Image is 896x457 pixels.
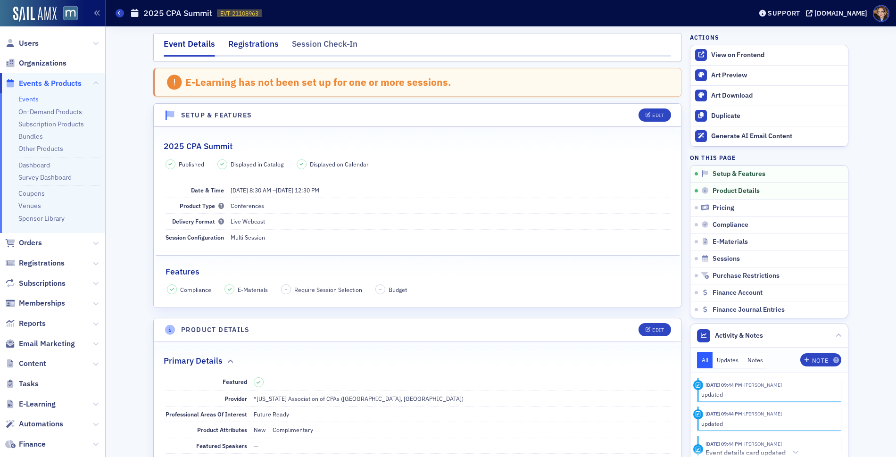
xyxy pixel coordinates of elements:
[5,278,66,289] a: Subscriptions
[18,173,72,182] a: Survey Dashboard
[231,160,283,168] span: Displayed in Catalog
[705,410,742,417] time: 9/17/2025 09:44 PM
[713,306,785,314] span: Finance Journal Entries
[57,6,78,22] a: View Homepage
[19,379,39,389] span: Tasks
[180,285,211,294] span: Compliance
[5,399,56,409] a: E-Learning
[19,238,42,248] span: Orders
[19,358,46,369] span: Content
[5,238,42,248] a: Orders
[19,258,65,268] span: Registrations
[228,38,279,55] div: Registrations
[231,233,265,241] span: Multi Session
[143,8,212,19] h1: 2025 CPA Summit
[701,390,835,399] div: updated
[379,286,382,293] span: –
[269,425,313,434] div: Complimentary
[693,444,703,454] div: Activity
[220,9,258,17] span: EVT-21108963
[13,7,57,22] img: SailAMX
[254,395,464,402] span: *[US_STATE] Association of CPAs ([GEOGRAPHIC_DATA], [GEOGRAPHIC_DATA])
[812,358,828,363] div: Note
[185,76,451,88] div: E-Learning has not been set up for one or more sessions.
[166,266,199,278] h2: Features
[806,10,871,17] button: [DOMAIN_NAME]
[5,78,82,89] a: Events & Products
[276,186,293,194] span: [DATE]
[231,217,265,225] span: Live Webcast
[639,323,671,336] button: Edit
[18,214,65,223] a: Sponsor Library
[5,298,65,308] a: Memberships
[172,217,224,225] span: Delivery Format
[5,379,39,389] a: Tasks
[690,106,848,126] button: Duplicate
[181,110,252,120] h4: Setup & Features
[713,255,740,263] span: Sessions
[690,126,848,146] button: Generate AI Email Content
[5,258,65,268] a: Registrations
[768,9,800,17] div: Support
[164,355,223,367] h2: Primary Details
[19,318,46,329] span: Reports
[690,33,719,42] h4: Actions
[18,120,84,128] a: Subscription Products
[191,186,224,194] span: Date & Time
[713,238,748,246] span: E-Materials
[18,132,43,141] a: Bundles
[711,71,843,80] div: Art Preview
[164,140,232,152] h2: 2025 CPA Summit
[697,352,713,368] button: All
[197,426,247,433] span: Product Attributes
[5,339,75,349] a: Email Marketing
[166,233,224,241] span: Session Configuration
[652,113,664,118] div: Edit
[166,410,247,418] span: Professional Areas Of Interest
[693,409,703,419] div: Update
[19,399,56,409] span: E-Learning
[238,285,268,294] span: E-Materials
[180,202,224,209] span: Product Type
[310,160,369,168] span: Displayed on Calendar
[5,38,39,49] a: Users
[231,186,248,194] span: [DATE]
[231,183,670,198] dd: –
[711,112,843,120] div: Duplicate
[5,439,46,449] a: Finance
[179,160,204,168] span: Published
[742,410,782,417] span: Michelle Brown
[254,410,289,418] div: Future Ready
[18,189,45,198] a: Coupons
[701,419,835,428] div: updated
[713,289,763,297] span: Finance Account
[743,352,768,368] button: Notes
[713,272,780,280] span: Purchase Restrictions
[223,378,247,385] span: Featured
[224,395,247,402] span: Provider
[652,327,664,332] div: Edit
[690,85,848,106] a: Art Download
[295,186,319,194] time: 12:30 PM
[705,440,742,447] time: 9/17/2025 09:44 PM
[18,161,50,169] a: Dashboard
[713,352,743,368] button: Updates
[292,38,357,55] div: Session Check-In
[389,285,407,294] span: Budget
[713,204,734,212] span: Pricing
[713,221,748,229] span: Compliance
[254,442,258,449] span: —
[19,298,65,308] span: Memberships
[63,6,78,21] img: SailAMX
[19,58,66,68] span: Organizations
[873,5,889,22] span: Profile
[693,380,703,390] div: Update
[294,285,362,294] span: Require Session Selection
[742,382,782,388] span: Michelle Brown
[181,325,249,335] h4: Product Details
[254,425,265,434] div: New
[5,358,46,369] a: Content
[814,9,867,17] div: [DOMAIN_NAME]
[19,278,66,289] span: Subscriptions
